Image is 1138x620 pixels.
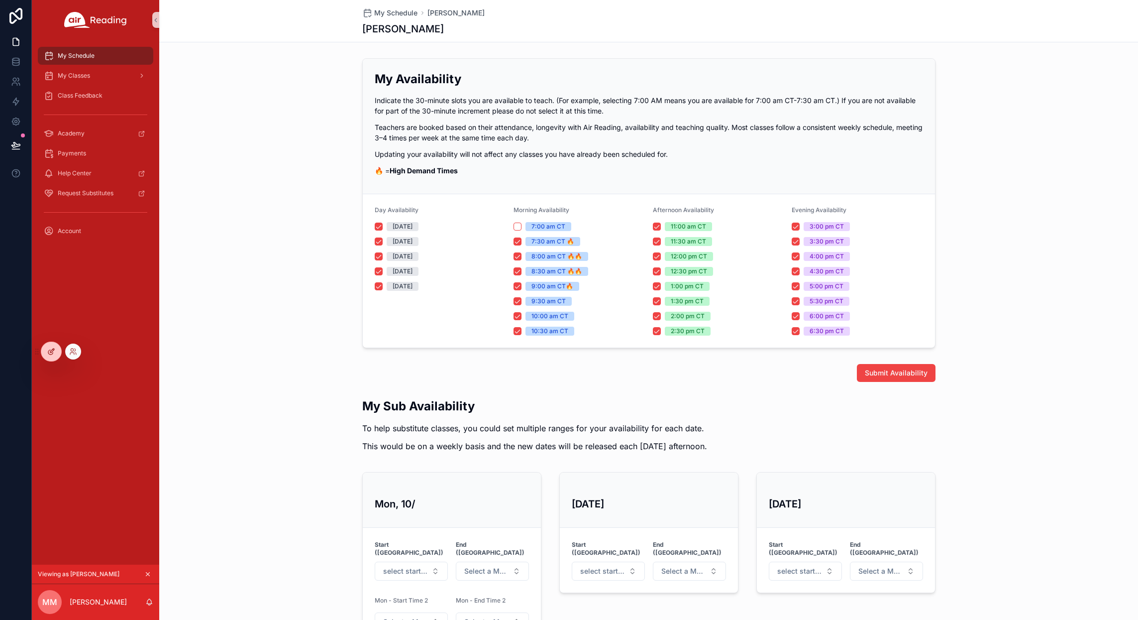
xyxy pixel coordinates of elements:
[531,267,582,276] div: 8:30 am CT 🔥🔥
[777,566,822,576] span: select start time
[531,327,568,336] div: 10:30 am CT
[456,562,529,581] button: Select Button
[531,237,574,246] div: 7:30 am CT 🔥
[375,562,448,581] button: Select Button
[531,297,566,306] div: 9:30 am CT
[531,222,565,231] div: 7:00 am CT
[850,541,923,557] strong: End ([GEOGRAPHIC_DATA])
[38,124,153,142] a: Academy
[38,144,153,162] a: Payments
[375,206,418,214] span: Day Availability
[671,282,704,291] div: 1:00 pm CT
[464,566,509,576] span: Select a Mon - End Time 1
[427,8,485,18] a: [PERSON_NAME]
[393,222,413,231] div: [DATE]
[810,222,844,231] div: 3:00 pm CT
[58,72,90,80] span: My Classes
[671,237,706,246] div: 11:30 am CT
[362,398,707,414] h2: My Sub Availability
[58,149,86,157] span: Payments
[865,368,928,378] span: Submit Availability
[38,570,119,578] span: Viewing as [PERSON_NAME]
[810,237,844,246] div: 3:30 pm CT
[362,22,444,36] h1: [PERSON_NAME]
[810,327,844,336] div: 6:30 pm CT
[58,189,113,197] span: Request Substitutes
[38,87,153,105] a: Class Feedback
[531,282,573,291] div: 9:00 am CT🔥
[810,267,844,276] div: 4:30 pm CT
[456,597,506,604] span: Mon - End Time 2
[38,222,153,240] a: Account
[58,52,95,60] span: My Schedule
[362,8,417,18] a: My Schedule
[393,237,413,246] div: [DATE]
[375,597,428,604] span: Mon - Start Time 2
[671,222,706,231] div: 11:00 am CT
[850,562,923,581] button: Select Button
[58,227,81,235] span: Account
[38,47,153,65] a: My Schedule
[38,67,153,85] a: My Classes
[70,597,127,607] p: [PERSON_NAME]
[58,129,85,137] span: Academy
[769,562,842,581] button: Select Button
[58,169,92,177] span: Help Center
[572,541,645,557] strong: Start ([GEOGRAPHIC_DATA])
[58,92,103,100] span: Class Feedback
[390,166,458,175] strong: High Demand Times
[661,566,706,576] span: Select a Mon - End Time 1
[514,206,569,214] span: Morning Availability
[42,596,57,608] span: MM
[857,364,935,382] button: Submit Availability
[792,206,846,214] span: Evening Availability
[38,164,153,182] a: Help Center
[375,95,923,116] p: Indicate the 30-minute slots you are available to teach. (For example, selecting 7:00 AM means yo...
[769,541,842,557] strong: Start ([GEOGRAPHIC_DATA])
[375,165,923,176] p: 🔥 =
[383,566,427,576] span: select start time
[375,122,923,143] p: Teachers are booked based on their attendance, longevity with Air Reading, availability and teach...
[531,312,568,321] div: 10:00 am CT
[375,496,529,511] h3: Mon, 10/
[671,327,705,336] div: 2:30 pm CT
[858,566,903,576] span: Select a Mon - End Time 1
[671,312,705,321] div: 2:00 pm CT
[653,206,714,214] span: Afternoon Availability
[64,12,127,28] img: App logo
[374,8,417,18] span: My Schedule
[393,282,413,291] div: [DATE]
[810,312,844,321] div: 6:00 pm CT
[580,566,624,576] span: select start time
[531,252,582,261] div: 8:00 am CT 🔥🔥
[653,562,726,581] button: Select Button
[362,422,707,434] p: To help substitute classes, you could set multiple ranges for your availability for each date.
[375,541,448,557] strong: Start ([GEOGRAPHIC_DATA])
[393,267,413,276] div: [DATE]
[38,184,153,202] a: Request Substitutes
[653,541,726,557] strong: End ([GEOGRAPHIC_DATA])
[32,40,159,253] div: scrollable content
[810,282,843,291] div: 5:00 pm CT
[810,297,843,306] div: 5:30 pm CT
[671,297,704,306] div: 1:30 pm CT
[671,252,707,261] div: 12:00 pm CT
[572,562,645,581] button: Select Button
[456,541,529,557] strong: End ([GEOGRAPHIC_DATA])
[375,149,923,159] p: Updating your availability will not affect any classes you have already been scheduled for.
[769,496,923,511] h3: [DATE]
[671,267,707,276] div: 12:30 pm CT
[375,71,923,87] h2: My Availability
[362,440,707,452] p: This would be on a weekly basis and the new dates will be released each [DATE] afternoon.
[810,252,844,261] div: 4:00 pm CT
[572,496,726,511] h3: [DATE]
[393,252,413,261] div: [DATE]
